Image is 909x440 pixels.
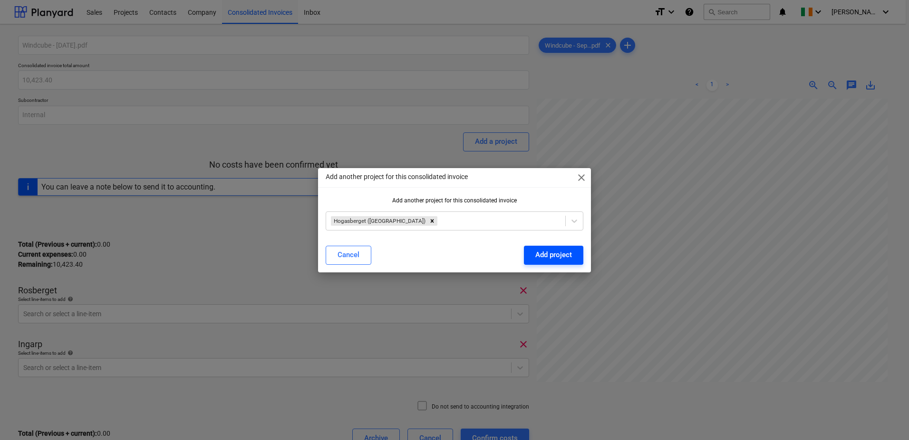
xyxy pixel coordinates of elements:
[427,216,437,226] div: Remove Hogasberget (Tjardalsberget)
[331,216,427,226] div: Hogasberget ([GEOGRAPHIC_DATA])
[326,172,468,182] p: Add another project for this consolidated invoice
[576,172,587,183] span: close
[861,394,909,440] iframe: Chat Widget
[338,249,359,261] div: Cancel
[524,246,583,265] button: Add project
[326,197,583,204] div: Add another project for this consolidated invoice
[326,246,371,265] button: Cancel
[535,249,572,261] div: Add project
